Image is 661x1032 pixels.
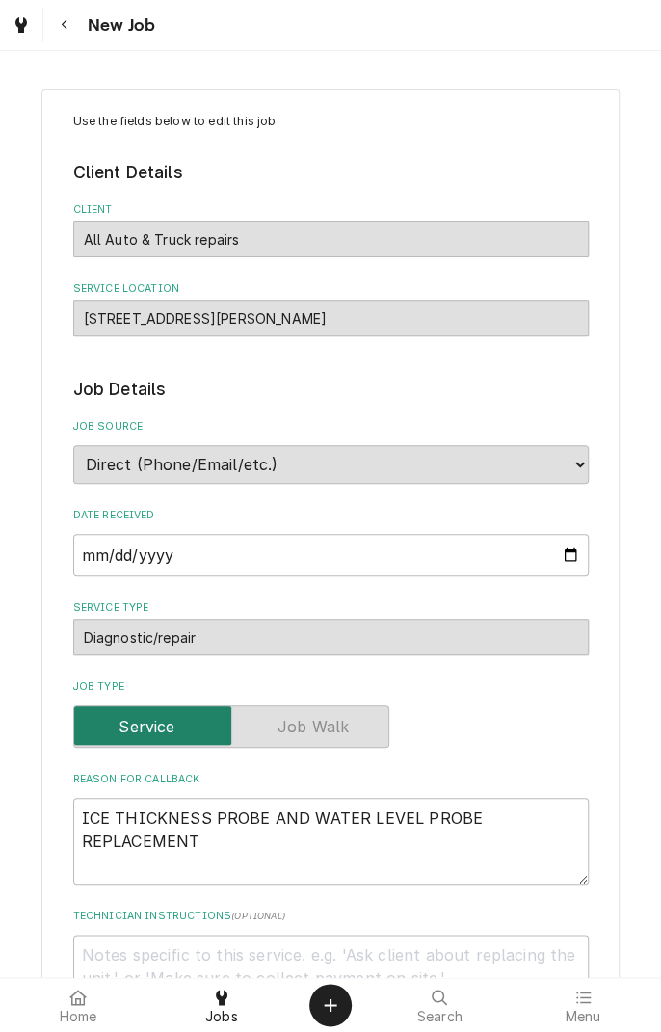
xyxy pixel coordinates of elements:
label: Job Type [73,679,589,695]
a: Jobs [151,982,293,1028]
p: Use the fields below to edit this job: [73,113,589,130]
input: yyyy-mm-dd [73,534,589,576]
label: Date Received [73,508,589,523]
div: Diagnostic/repair [73,619,589,655]
label: Service Type [73,600,589,616]
div: Service [73,705,589,748]
label: Reason For Callback [73,772,589,787]
span: ( optional ) [231,911,285,921]
label: Job Source [73,419,589,435]
span: Jobs [205,1009,238,1024]
label: Service Location [73,281,589,297]
label: Technician Instructions [73,909,589,924]
button: Create Object [309,984,352,1026]
a: Menu [513,982,654,1028]
span: Home [60,1009,97,1024]
div: Service Location [73,281,589,336]
span: Search [417,1009,463,1024]
div: Client [73,202,589,257]
button: Navigate back [47,8,82,42]
div: Job Type [73,679,589,748]
div: 8102 N Navarro St, Victoria, TX 77904 [73,300,589,336]
span: Menu [565,1009,600,1024]
legend: Client Details [73,160,589,185]
label: Client [73,202,589,218]
div: Job Source [73,419,589,484]
div: Reason For Callback [73,772,589,886]
textarea: ICE THICKNESS PROBE AND WATER LEVEL PROBE REPLACEMENT [73,798,589,885]
div: Date Received [73,508,589,576]
div: Service Type [73,600,589,655]
a: Home [8,982,149,1028]
div: Technician Instructions [73,909,589,1022]
legend: Job Details [73,377,589,402]
a: Search [369,982,511,1028]
span: New Job [82,13,155,39]
a: Go to Jobs [4,8,39,42]
div: All Auto & Truck repairs [73,221,589,257]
